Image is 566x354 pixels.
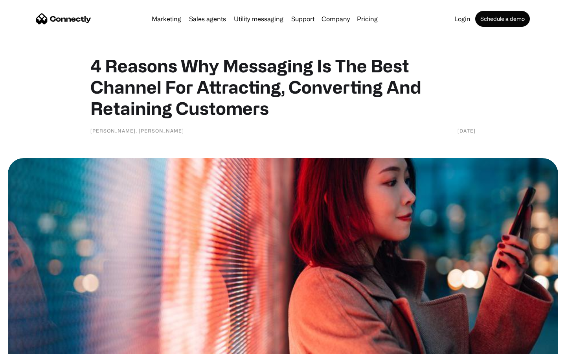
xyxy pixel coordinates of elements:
div: [DATE] [458,127,476,135]
h1: 4 Reasons Why Messaging Is The Best Channel For Attracting, Converting And Retaining Customers [90,55,476,119]
a: Pricing [354,16,381,22]
a: Schedule a demo [475,11,530,27]
aside: Language selected: English [8,340,47,351]
div: Company [322,13,350,24]
a: Utility messaging [231,16,287,22]
a: home [36,13,91,25]
div: Company [319,13,352,24]
a: Login [451,16,474,22]
a: Support [288,16,318,22]
div: [PERSON_NAME], [PERSON_NAME] [90,127,184,135]
a: Sales agents [186,16,229,22]
ul: Language list [16,340,47,351]
a: Marketing [149,16,184,22]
